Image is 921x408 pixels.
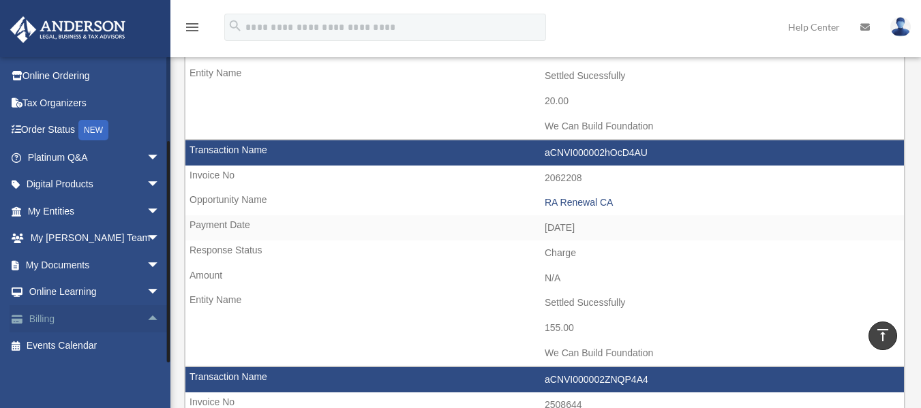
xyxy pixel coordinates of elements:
i: search [228,18,243,33]
span: arrow_drop_down [147,171,174,199]
td: aCNVI000002ZNQP4A4 [185,367,904,393]
a: menu [184,24,200,35]
img: User Pic [890,17,911,37]
div: RA Renewal CA [545,197,897,208]
td: N/A [185,266,904,292]
span: arrow_drop_down [147,279,174,307]
a: Tax Organizers [10,89,181,116]
a: Events Calendar [10,332,181,360]
a: Platinum Q&Aarrow_drop_down [10,144,181,171]
td: We Can Build Foundation [185,341,904,366]
td: Settled Sucessfully [185,290,904,316]
td: Charge [185,240,904,266]
a: My Entitiesarrow_drop_down [10,198,181,225]
td: 155.00 [185,315,904,341]
a: Online Ordering [10,63,181,90]
i: vertical_align_top [875,327,891,343]
a: Billingarrow_drop_up [10,305,181,332]
span: arrow_drop_down [147,144,174,172]
span: arrow_drop_up [147,305,174,333]
img: Anderson Advisors Platinum Portal [6,16,130,43]
a: Order StatusNEW [10,116,181,144]
a: Digital Productsarrow_drop_down [10,171,181,198]
span: arrow_drop_down [147,251,174,279]
a: My [PERSON_NAME] Teamarrow_drop_down [10,225,181,252]
a: My Documentsarrow_drop_down [10,251,181,279]
td: We Can Build Foundation [185,114,904,140]
td: 2062208 [185,166,904,191]
td: Settled Sucessfully [185,63,904,89]
span: arrow_drop_down [147,225,174,253]
a: Online Learningarrow_drop_down [10,279,181,306]
td: [DATE] [185,215,904,241]
span: arrow_drop_down [147,198,174,225]
i: menu [184,19,200,35]
td: aCNVI000002hOcD4AU [185,140,904,166]
a: vertical_align_top [869,321,897,350]
div: NEW [78,120,108,140]
td: 20.00 [185,89,904,114]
